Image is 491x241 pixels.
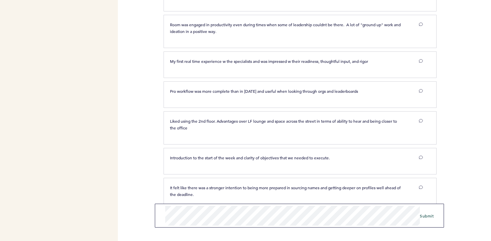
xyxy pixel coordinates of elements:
span: Room was engaged in productivity even during times when some of leadership couldnt be there. A lo... [170,22,402,34]
span: Pro workflow was more complete than in [DATE] and useful when looking through orgs and leaderboards [170,88,358,94]
button: Submit [420,212,434,219]
span: Submit [420,213,434,218]
span: Introduction to the start of the week and clarity of objectives that we needed to execute. [170,155,330,160]
span: It felt like there was a stronger intention to being more prepared in sourcing names and getting ... [170,185,402,197]
span: My first real time experience w the specialists and was impressed w their readiness, thoughtful i... [170,58,368,64]
span: Liked using the 2nd floor. Advantages over LF lounge and space across the street in terms of abil... [170,118,398,130]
